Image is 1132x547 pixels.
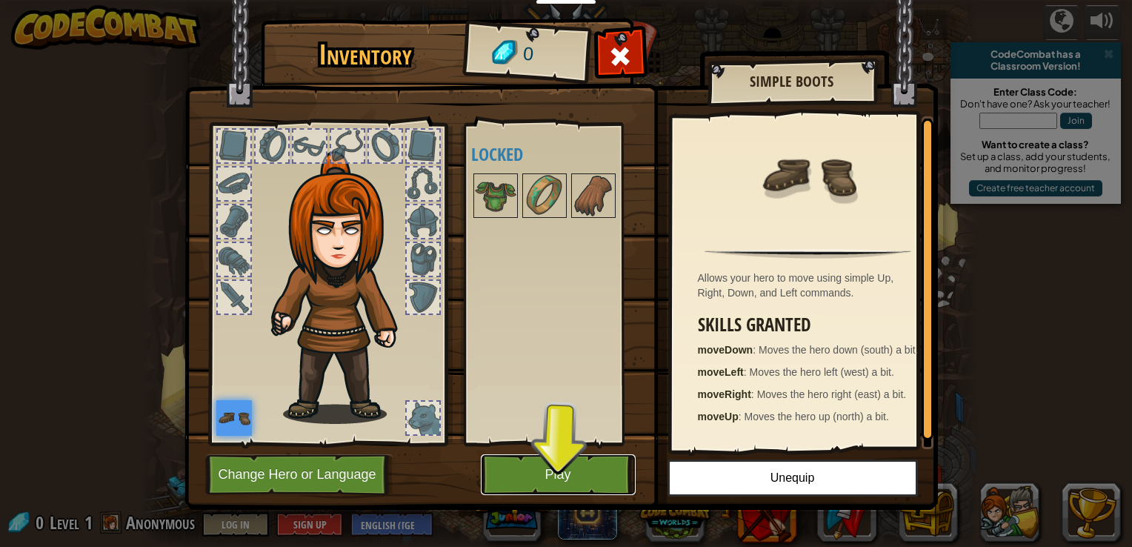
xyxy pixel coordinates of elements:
[573,175,614,216] img: portrait.png
[698,388,751,400] strong: moveRight
[264,151,424,424] img: hair_f2.png
[522,41,534,68] span: 0
[750,366,894,378] span: Moves the hero left (west) a bit.
[475,175,516,216] img: portrait.png
[481,454,636,495] button: Play
[698,315,926,335] h3: Skills Granted
[760,127,856,224] img: portrait.png
[751,388,757,400] span: :
[205,454,393,495] button: Change Hero or Language
[705,249,910,259] img: hr.png
[698,344,753,356] strong: moveDown
[667,460,918,497] button: Unequip
[698,366,744,378] strong: moveLeft
[745,411,889,422] span: Moves the hero up (north) a bit.
[757,388,907,400] span: Moves the hero right (east) a bit.
[471,145,657,164] h4: Locked
[698,411,739,422] strong: moveUp
[739,411,745,422] span: :
[216,400,252,436] img: portrait.png
[753,344,759,356] span: :
[759,344,919,356] span: Moves the hero down (south) a bit.
[698,271,926,300] div: Allows your hero to move using simple Up, Right, Down, and Left commands.
[524,175,565,216] img: portrait.png
[722,73,862,90] h2: Simple Boots
[744,366,750,378] span: :
[271,39,460,70] h1: Inventory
